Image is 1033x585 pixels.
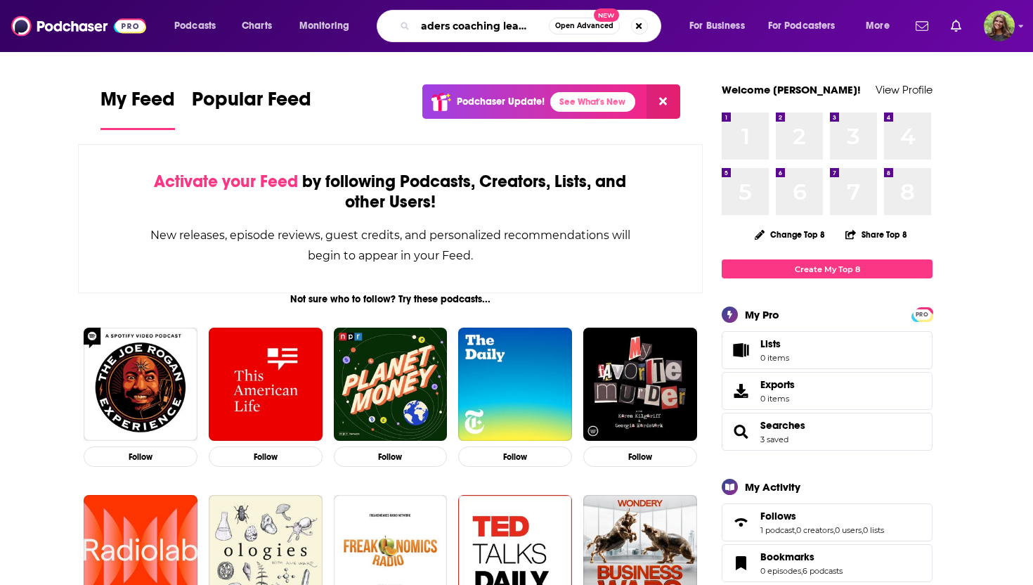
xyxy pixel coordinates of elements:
a: Exports [722,372,933,410]
span: New [594,8,619,22]
span: , [833,525,835,535]
a: 3 saved [760,435,788,444]
span: Logged in as reagan34226 [984,11,1015,41]
span: Lists [727,340,755,360]
span: Lists [760,337,781,350]
button: open menu [759,15,856,37]
a: 0 episodes [760,566,801,576]
a: PRO [914,309,930,319]
img: The Joe Rogan Experience [84,328,197,442]
button: Share Top 8 [845,221,908,248]
button: Follow [583,446,697,467]
span: Searches [722,413,933,451]
span: Exports [727,381,755,401]
button: Follow [334,446,448,467]
img: The Daily [458,328,572,442]
a: Create My Top 8 [722,259,933,278]
span: Bookmarks [722,544,933,582]
a: Follows [760,510,884,522]
button: open menu [680,15,762,37]
span: More [866,16,890,36]
div: Not sure who to follow? Try these podcasts... [78,293,703,305]
a: Welcome [PERSON_NAME]! [722,83,861,96]
a: Bookmarks [760,551,843,563]
span: Follows [722,503,933,541]
input: Search podcasts, credits, & more... [415,15,549,37]
span: Exports [760,378,795,391]
img: This American Life [209,328,323,442]
a: My Feed [100,87,175,130]
img: User Profile [984,11,1015,41]
span: , [862,525,863,535]
p: Podchaser Update! [457,96,545,108]
a: 0 creators [796,525,833,535]
button: Follow [84,446,197,467]
div: My Pro [745,308,779,321]
img: My Favorite Murder with Karen Kilgariff and Georgia Hardstark [583,328,697,442]
button: open menu [856,15,907,37]
span: For Business [689,16,745,36]
span: 0 items [760,394,795,404]
a: Popular Feed [192,87,311,130]
span: For Podcasters [768,16,836,36]
button: Change Top 8 [746,226,833,243]
a: Lists [722,331,933,369]
button: open menu [164,15,234,37]
span: Activate your Feed [154,171,298,192]
span: Monitoring [299,16,349,36]
a: Searches [727,422,755,442]
a: Charts [233,15,280,37]
button: Follow [458,446,572,467]
span: Open Advanced [555,22,613,30]
span: , [795,525,796,535]
a: Show notifications dropdown [945,14,967,38]
a: 6 podcasts [803,566,843,576]
a: 1 podcast [760,525,795,535]
button: Follow [209,446,323,467]
span: , [801,566,803,576]
span: Bookmarks [760,551,814,563]
a: See What's New [550,92,635,112]
img: Podchaser - Follow, Share and Rate Podcasts [11,13,146,39]
span: Popular Feed [192,87,311,120]
button: open menu [290,15,368,37]
div: by following Podcasts, Creators, Lists, and other Users! [149,172,632,212]
a: 0 users [835,525,862,535]
a: Follows [727,513,755,532]
a: Searches [760,419,805,432]
span: My Feed [100,87,175,120]
span: 0 items [760,353,789,363]
a: Show notifications dropdown [910,14,934,38]
span: Follows [760,510,796,522]
a: View Profile [876,83,933,96]
a: Bookmarks [727,553,755,573]
img: Planet Money [334,328,448,442]
span: PRO [914,309,930,320]
button: Open AdvancedNew [549,18,620,34]
div: New releases, episode reviews, guest credits, and personalized recommendations will begin to appe... [149,225,632,266]
div: My Activity [745,480,800,494]
div: Search podcasts, credits, & more... [390,10,675,42]
span: Charts [242,16,272,36]
a: 0 lists [863,525,884,535]
span: Podcasts [174,16,216,36]
button: Show profile menu [984,11,1015,41]
span: Lists [760,337,789,350]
